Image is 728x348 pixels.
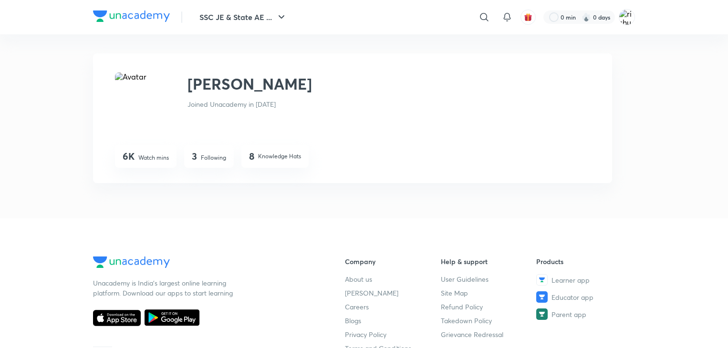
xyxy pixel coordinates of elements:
span: Parent app [551,309,586,319]
span: Learner app [551,275,590,285]
a: Learner app [536,274,632,286]
a: Grievance Redressal [441,329,537,339]
a: About us [345,274,441,284]
a: Educator app [536,291,632,303]
span: Careers [345,302,369,312]
p: Joined Unacademy in [DATE] [187,99,312,109]
h2: [PERSON_NAME] [187,72,312,95]
h6: Company [345,256,441,266]
button: avatar [520,10,536,25]
img: rishu kumari [619,9,635,25]
h4: 8 [249,151,254,162]
a: Company Logo [93,10,170,24]
img: Parent app [536,308,548,320]
a: Blogs [345,316,441,326]
img: Avatar [115,72,176,133]
h6: Products [536,256,632,266]
img: Company Logo [93,10,170,22]
a: Parent app [536,308,632,320]
a: Privacy Policy [345,329,441,339]
a: [PERSON_NAME] [345,288,441,298]
a: User Guidelines [441,274,537,284]
p: Watch mins [138,154,169,162]
a: Takedown Policy [441,316,537,326]
p: Following [201,154,226,162]
img: Company Logo [93,256,170,268]
span: Educator app [551,292,593,302]
button: SSC JE & State AE ... [194,8,293,27]
a: Careers [345,302,441,312]
img: Learner app [536,274,548,286]
img: streak [582,12,591,22]
a: Refund Policy [441,302,537,312]
img: avatar [524,13,532,21]
a: Company Logo [93,256,314,270]
h4: 6K [123,151,135,162]
p: Unacademy is India’s largest online learning platform. Download our apps to start learning [93,278,236,298]
h6: Help & support [441,256,537,266]
img: Educator app [536,291,548,303]
h4: 3 [192,151,197,162]
a: Site Map [441,288,537,298]
p: Knowledge Hats [258,152,301,161]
